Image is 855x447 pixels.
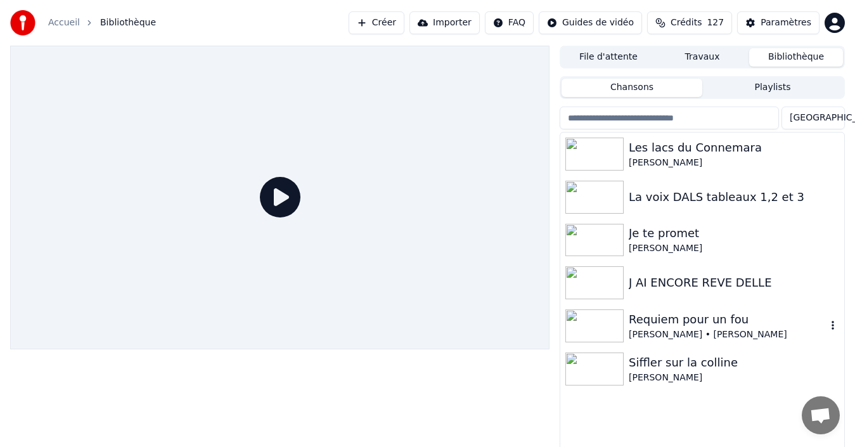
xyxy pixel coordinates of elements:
[485,11,534,34] button: FAQ
[100,16,156,29] span: Bibliothèque
[562,79,702,97] button: Chansons
[629,372,839,384] div: [PERSON_NAME]
[629,157,839,169] div: [PERSON_NAME]
[647,11,732,34] button: Crédits127
[761,16,811,29] div: Paramètres
[629,274,839,292] div: J AI ENCORE REVE DELLE
[629,224,839,242] div: Je te promet
[702,79,843,97] button: Playlists
[48,16,80,29] a: Accueil
[409,11,480,34] button: Importer
[48,16,156,29] nav: breadcrumb
[749,48,843,67] button: Bibliothèque
[629,242,839,255] div: [PERSON_NAME]
[629,188,839,206] div: La voix DALS tableaux 1,2 et 3
[10,10,35,36] img: youka
[562,48,655,67] button: File d'attente
[349,11,404,34] button: Créer
[629,311,826,328] div: Requiem pour un fou
[539,11,642,34] button: Guides de vidéo
[629,328,826,341] div: [PERSON_NAME] • [PERSON_NAME]
[655,48,749,67] button: Travaux
[707,16,724,29] span: 127
[629,139,839,157] div: Les lacs du Connemara
[629,354,839,372] div: Siffler sur la colline
[671,16,702,29] span: Crédits
[802,396,840,434] div: Ouvrir le chat
[737,11,820,34] button: Paramètres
